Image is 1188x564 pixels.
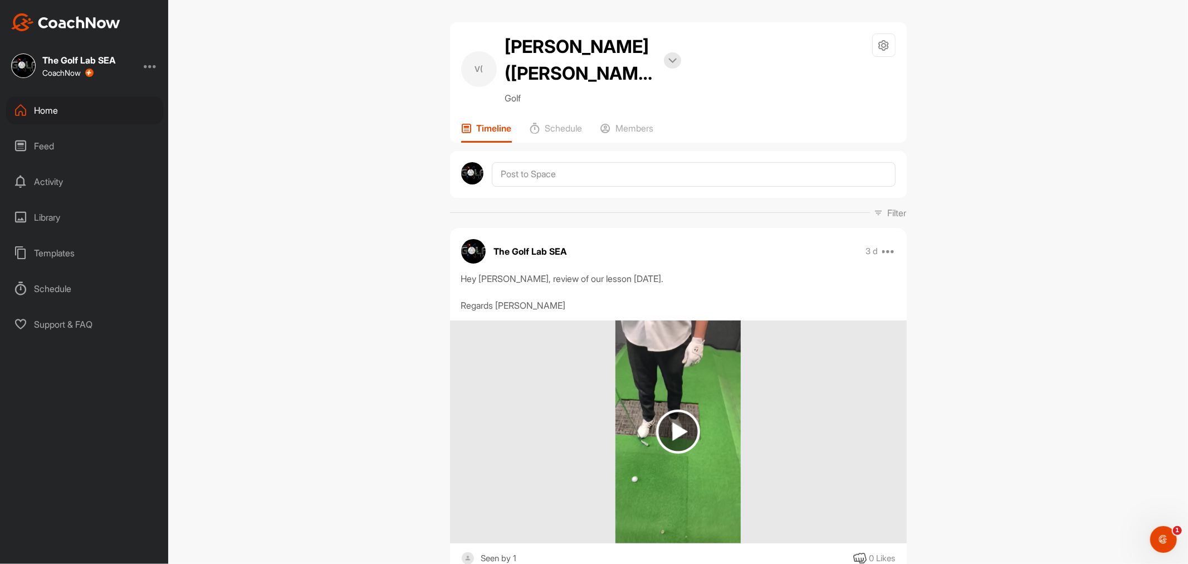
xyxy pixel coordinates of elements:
div: Support & FAQ [6,310,163,338]
div: Home [6,96,163,124]
h2: [PERSON_NAME] ([PERSON_NAME]) [505,33,656,87]
p: Members [616,123,654,134]
img: arrow-down [668,58,677,64]
div: Templates [6,239,163,267]
div: Schedule [6,275,163,303]
p: Timeline [477,123,512,134]
img: avatar [461,162,484,185]
img: CoachNow [11,13,120,31]
img: media [615,320,741,543]
div: CoachNow [42,69,94,77]
img: play [656,410,700,454]
div: Library [6,203,163,231]
p: Schedule [545,123,583,134]
p: The Golf Lab SEA [494,245,568,258]
img: square_62ef3ae2dc162735c7079ee62ef76d1e.jpg [11,54,36,78]
div: Hey [PERSON_NAME], review of our lesson [DATE]. Regards [PERSON_NAME] [461,272,896,312]
div: V( [461,51,497,87]
div: Activity [6,168,163,196]
span: 1 [1173,526,1182,535]
p: 3 d [866,246,878,257]
p: Golf [505,91,681,105]
div: Feed [6,132,163,160]
img: avatar [461,239,486,264]
iframe: Intercom live chat [1150,526,1177,553]
p: Filter [888,206,907,220]
div: The Golf Lab SEA [42,56,116,65]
